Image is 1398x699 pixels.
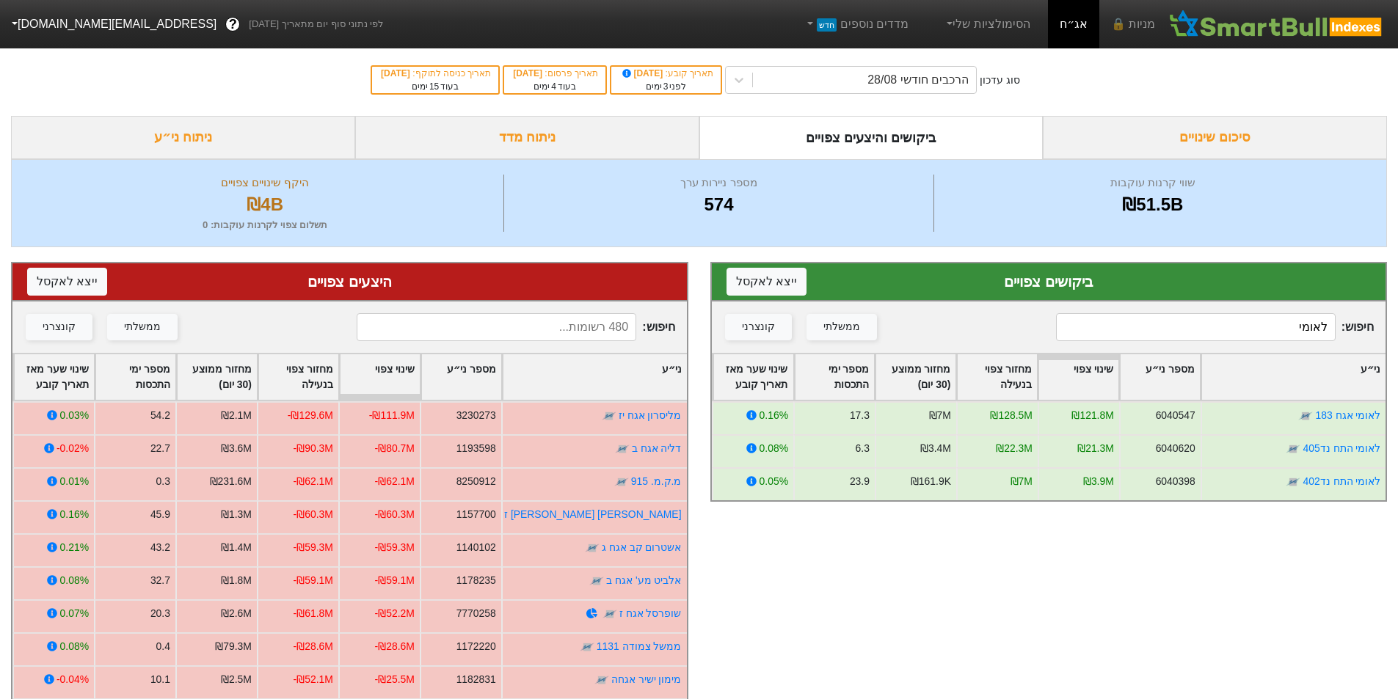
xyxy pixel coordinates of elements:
div: -₪28.6M [294,639,333,654]
button: קונצרני [26,314,92,340]
div: Toggle SortBy [503,354,687,400]
div: 23.9 [849,474,869,489]
div: Toggle SortBy [875,354,955,400]
img: tase link [589,574,604,588]
div: 20.3 [150,606,170,621]
div: 1157700 [456,507,496,522]
div: ₪2.5M [221,672,252,687]
div: 45.9 [150,507,170,522]
div: ₪231.6M [210,474,252,489]
div: Toggle SortBy [258,354,338,400]
a: אלביט מע' אגח ב [606,574,681,586]
div: Toggle SortBy [95,354,175,400]
div: קונצרני [742,319,775,335]
div: -₪62.1M [375,474,415,489]
div: 574 [508,191,929,218]
a: לאומי אגח 183 [1315,409,1380,421]
div: -₪129.6M [288,408,333,423]
div: 0.21% [60,540,89,555]
div: סוג עדכון [980,73,1020,88]
div: ₪128.5M [990,408,1032,423]
div: 0.01% [60,474,89,489]
div: -0.02% [57,441,89,456]
div: -₪52.2M [375,606,415,621]
span: 4 [551,81,556,92]
button: ייצא לאקסל [727,268,807,296]
div: ₪4B [30,191,500,218]
span: לפי נתוני סוף יום מתאריך [DATE] [249,17,383,32]
img: tase link [1298,409,1313,423]
a: דליה אגח ב [632,442,682,454]
img: SmartBull [1167,10,1386,39]
div: 6.3 [855,441,869,456]
input: 480 רשומות... [357,313,636,341]
div: ₪1.3M [221,507,252,522]
div: ₪3.9M [1082,474,1113,489]
div: תאריך כניסה לתוקף : [379,67,491,80]
div: ₪22.3M [996,441,1033,456]
div: 0.16% [759,408,787,423]
div: 1172220 [456,639,496,654]
div: -₪90.3M [294,441,333,456]
a: הסימולציות שלי [938,10,1036,39]
span: ? [229,15,237,34]
div: 10.1 [150,672,170,687]
img: tase link [585,541,600,555]
div: ₪51.5B [938,191,1368,218]
div: ₪3.4M [920,441,950,456]
a: לאומי התח נד402 [1303,475,1380,487]
div: Toggle SortBy [1120,354,1200,400]
div: 6040620 [1155,441,1195,456]
div: 0.4 [156,639,170,654]
div: ₪3.6M [221,441,252,456]
a: שופרסל אגח ז [619,607,682,619]
div: Toggle SortBy [340,354,420,400]
input: 94 רשומות... [1056,313,1336,341]
div: -₪80.7M [375,441,415,456]
div: -₪59.3M [294,540,333,555]
div: ₪79.3M [215,639,252,654]
img: tase link [580,640,594,654]
div: 6040547 [1155,408,1195,423]
div: 1182831 [456,672,496,687]
div: ממשלתי [124,319,161,335]
a: לאומי התח נד405 [1303,442,1380,454]
div: 1140102 [456,540,496,555]
div: 0.07% [60,606,89,621]
div: 1178235 [456,573,496,588]
div: ₪2.6M [221,606,252,621]
span: [DATE] [513,68,545,78]
img: tase link [602,409,616,423]
a: אשטרום קב אגח ג [602,541,682,553]
span: [DATE] [381,68,412,78]
div: -₪59.1M [375,573,415,588]
div: ₪1.4M [221,540,252,555]
div: ממשלתי [823,319,860,335]
span: חיפוש : [357,313,674,341]
div: 0.03% [60,408,89,423]
span: 15 [429,81,439,92]
div: מספר ניירות ערך [508,175,929,191]
div: 6040398 [1155,474,1195,489]
div: תאריך קובע : [619,67,713,80]
div: ₪1.8M [221,573,252,588]
div: שווי קרנות עוקבות [938,175,1368,191]
div: קונצרני [43,319,76,335]
div: 54.2 [150,408,170,423]
img: tase link [615,442,630,456]
div: סיכום שינויים [1043,116,1387,159]
div: ₪21.3M [1077,441,1114,456]
a: ממשל צמודה 1131 [597,640,682,652]
div: -₪62.1M [294,474,333,489]
button: ממשלתי [807,314,877,340]
div: ₪2.1M [221,408,252,423]
div: 7770258 [456,606,496,621]
div: ₪161.9K [910,474,950,489]
div: ניתוח ני״ע [11,116,355,159]
div: ₪121.8M [1071,408,1113,423]
a: מדדים נוספיםחדש [798,10,914,39]
div: Toggle SortBy [957,354,1037,400]
a: מליסרון אגח יז [619,409,682,421]
img: tase link [1286,475,1300,489]
div: 8250912 [456,474,496,489]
